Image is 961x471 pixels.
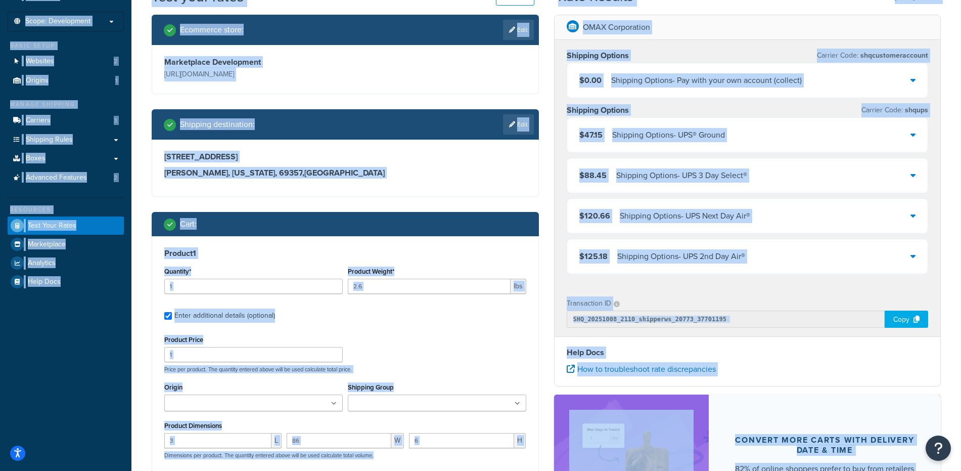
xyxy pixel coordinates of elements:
[8,71,124,90] a: Origins1
[8,52,124,71] a: Websites2
[164,383,182,391] label: Origin
[25,17,90,26] span: Scope: Development
[8,52,124,71] li: Websites
[8,111,124,130] a: Carriers3
[180,220,197,229] h2: Cart :
[567,296,611,311] p: Transaction ID
[26,57,54,66] span: Websites
[164,67,343,81] p: [URL][DOMAIN_NAME]
[114,57,117,66] span: 2
[28,222,76,230] span: Test Your Rates
[271,433,282,448] span: L
[8,131,124,149] a: Shipping Rules
[162,366,529,373] p: Price per product. The quantity entered above will be used calculate total price.
[164,168,526,178] h3: [PERSON_NAME], [US_STATE], 69357 , [GEOGRAPHIC_DATA]
[348,383,394,391] label: Shipping Group
[567,105,629,115] h3: Shipping Options
[8,111,124,130] li: Carriers
[903,105,928,115] span: shqups
[115,76,117,85] span: 1
[612,128,725,142] div: Shipping Options - UPS® Ground
[8,71,124,90] li: Origins
[28,259,56,268] span: Analytics
[26,76,49,85] span: Origins
[26,154,45,163] span: Boxes
[164,422,222,430] label: Product Dimensions
[8,149,124,168] a: Boxes
[391,433,404,448] span: W
[8,41,124,50] div: Basic Setup
[617,249,745,264] div: Shipping Options - UPS 2nd Day Air®
[861,103,928,117] p: Carrier Code:
[567,347,929,359] h4: Help Docs
[511,279,526,294] span: lbs
[579,129,603,141] span: $47.15
[26,116,51,125] span: Carriers
[567,51,629,61] h3: Shipping Options
[164,268,191,275] label: Quantity*
[180,120,255,129] h2: Shipping destination :
[514,433,526,448] span: H
[611,73,802,88] div: Shipping Options - Pay with your own account (collect)
[28,278,61,286] span: Help Docs
[616,168,747,183] div: Shipping Options - UPS 3 Day Select®
[26,174,87,182] span: Advanced Features
[817,49,928,63] p: Carrier Code:
[8,205,124,214] div: Resources
[180,25,244,34] h2: Ecommerce store :
[733,435,917,455] div: Convert more carts with delivery date & time
[8,217,124,235] a: Test Your Rates
[348,268,394,275] label: Product Weight*
[348,279,511,294] input: 0.00
[567,363,716,375] a: How to troubleshoot rate discrepancies
[579,74,602,86] span: $0.00
[579,169,607,181] span: $88.45
[620,209,750,223] div: Shipping Options - UPS Next Day Air®
[579,210,610,222] span: $120.66
[8,100,124,109] div: Manage Shipping
[26,136,73,144] span: Shipping Rules
[885,311,928,328] div: Copy
[164,152,526,162] h3: [STREET_ADDRESS]
[503,114,534,135] a: Edit
[164,312,172,320] input: Enter additional details (optional)
[114,174,117,182] span: 2
[858,50,928,61] span: shqcustomeraccount
[114,116,117,125] span: 3
[28,240,66,249] span: Marketplace
[164,57,343,67] h3: Marketplace Development
[8,235,124,253] a: Marketplace
[162,452,374,459] p: Dimensions per product. The quantity entered above will be used calculate total volume.
[164,279,343,294] input: 0
[503,20,534,40] a: Edit
[164,336,203,344] label: Product Price
[8,168,124,187] a: Advanced Features2
[164,248,526,259] h3: Product 1
[8,168,124,187] li: Advanced Features
[579,250,608,262] span: $125.18
[583,20,650,34] p: OMAX Corporation
[8,273,124,291] a: Help Docs
[174,309,275,323] div: Enter additional details (optional)
[926,436,951,461] button: Open Resource Center
[8,254,124,272] a: Analytics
